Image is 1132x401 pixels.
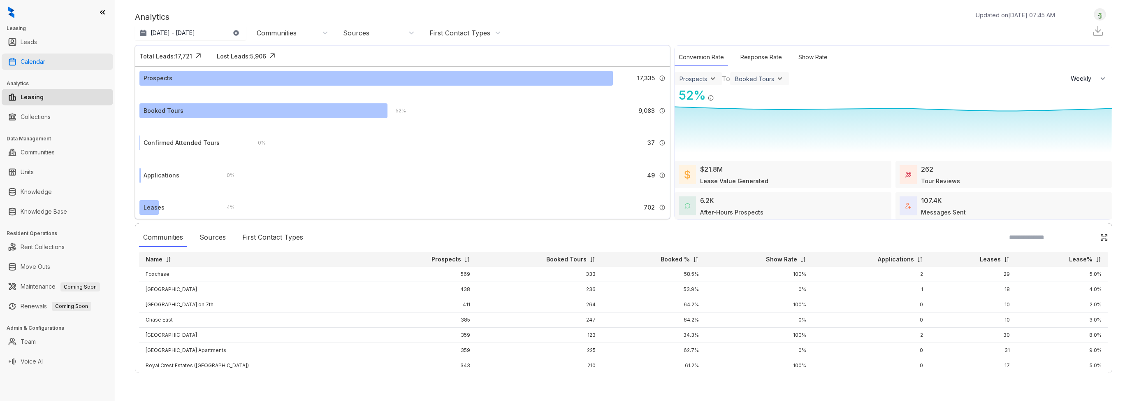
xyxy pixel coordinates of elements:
[930,328,1016,343] td: 30
[2,298,113,315] li: Renewals
[1066,71,1112,86] button: Weekly
[705,267,813,282] td: 100%
[373,297,477,312] td: 411
[139,267,373,282] td: Foxchase
[2,278,113,295] li: Maintenance
[1083,234,1090,241] img: SearchIcon
[21,203,67,220] a: Knowledge Base
[602,343,705,358] td: 62.7%
[1016,312,1108,328] td: 3.0%
[680,75,707,82] div: Prospects
[813,267,930,282] td: 2
[644,203,655,212] span: 702
[1100,233,1108,242] img: Click Icon
[139,52,192,61] div: Total Leads: 17,721
[477,343,602,358] td: 225
[705,343,813,358] td: 0%
[21,109,51,125] a: Collections
[675,49,728,66] div: Conversion Rate
[1004,256,1010,263] img: sorting
[21,144,55,161] a: Communities
[373,282,477,297] td: 438
[2,259,113,275] li: Move Outs
[659,140,666,146] img: Info
[257,28,297,37] div: Communities
[218,203,234,212] div: 4 %
[813,343,930,358] td: 0
[1016,297,1108,312] td: 2.0%
[144,138,220,147] div: Confirmed Attended Tours
[813,297,930,312] td: 0
[2,239,113,255] li: Rent Collections
[477,282,602,297] td: 236
[135,11,169,23] p: Analytics
[930,282,1016,297] td: 18
[429,28,490,37] div: First Contact Types
[602,358,705,373] td: 61.2%
[930,312,1016,328] td: 10
[60,282,100,291] span: Coming Soon
[1016,267,1108,282] td: 5.0%
[373,312,477,328] td: 385
[144,74,172,83] div: Prospects
[139,297,373,312] td: [GEOGRAPHIC_DATA] on 7th
[661,255,690,263] p: Booked %
[7,230,115,237] h3: Resident Operations
[21,333,36,350] a: Team
[7,324,115,332] h3: Admin & Configurations
[477,297,602,312] td: 264
[238,228,307,247] div: First Contact Types
[218,171,234,180] div: 0 %
[266,50,278,62] img: Click Icon
[135,26,246,40] button: [DATE] - [DATE]
[637,74,655,83] span: 17,335
[151,29,195,37] p: [DATE] - [DATE]
[2,34,113,50] li: Leads
[976,11,1055,19] p: Updated on [DATE] 07:45 AM
[139,282,373,297] td: [GEOGRAPHIC_DATA]
[980,255,1001,263] p: Leases
[192,50,204,62] img: Click Icon
[813,358,930,373] td: 0
[1071,75,1096,83] span: Weekly
[705,358,813,373] td: 100%
[7,80,115,87] h3: Analytics
[602,282,705,297] td: 53.9%
[373,343,477,358] td: 359
[917,256,923,263] img: sorting
[659,107,666,114] img: Info
[602,297,705,312] td: 64.2%
[21,184,52,200] a: Knowledge
[659,204,666,211] img: Info
[2,109,113,125] li: Collections
[647,138,655,147] span: 37
[709,75,717,83] img: ViewFilterArrow
[930,358,1016,373] td: 17
[700,177,768,185] div: Lease Value Generated
[813,312,930,328] td: 0
[2,144,113,161] li: Communities
[736,49,786,66] div: Response Rate
[659,172,666,179] img: Info
[659,75,666,82] img: Info
[813,328,930,343] td: 2
[2,164,113,180] li: Units
[21,34,37,50] a: Leads
[1092,25,1104,37] img: Download
[7,135,115,142] h3: Data Management
[195,228,230,247] div: Sources
[705,282,813,297] td: 0%
[2,89,113,105] li: Leasing
[647,171,655,180] span: 49
[735,75,774,82] div: Booked Tours
[705,312,813,328] td: 0%
[714,87,726,100] img: Click Icon
[464,256,470,263] img: sorting
[684,170,690,180] img: LeaseValue
[700,208,763,217] div: After-Hours Prospects
[921,208,966,217] div: Messages Sent
[722,74,730,84] div: To
[144,203,165,212] div: Leases
[921,177,960,185] div: Tour Reviews
[21,164,34,180] a: Units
